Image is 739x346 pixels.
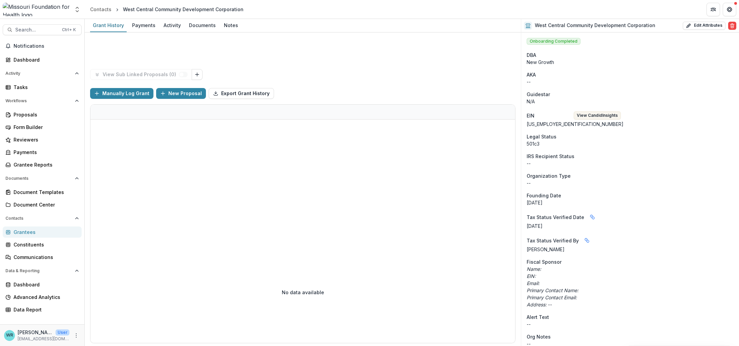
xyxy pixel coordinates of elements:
[3,95,82,106] button: Open Workflows
[186,20,218,30] div: Documents
[129,19,158,32] a: Payments
[527,51,536,59] span: DBA
[123,6,244,13] div: West Central Community Development Corporation
[3,291,82,303] a: Advanced Analytics
[527,246,734,253] p: [PERSON_NAME]
[527,179,734,187] p: --
[3,213,82,224] button: Open Contacts
[14,124,76,131] div: Form Builder
[14,229,76,236] div: Grantees
[3,173,82,184] button: Open Documents
[5,216,72,221] span: Contacts
[14,254,76,261] div: Communications
[527,321,734,328] p: --
[14,294,76,301] div: Advanced Analytics
[582,235,592,246] button: Linked binding
[156,88,206,99] button: New Proposal
[6,333,13,338] div: Wendy Rohrbach
[18,329,53,336] p: [PERSON_NAME]
[3,252,82,263] a: Communications
[535,23,655,28] h2: West Central Community Development Corporation
[527,112,534,119] p: EIN
[14,149,76,156] div: Payments
[3,239,82,250] a: Constituents
[161,19,184,32] a: Activity
[527,222,734,230] p: [DATE]
[5,71,72,76] span: Activity
[527,98,734,105] div: N/A
[61,26,77,34] div: Ctrl + K
[3,159,82,170] a: Grantee Reports
[3,41,82,51] button: Notifications
[527,280,540,286] i: Email:
[161,20,184,30] div: Activity
[3,226,82,238] a: Grantees
[87,4,246,14] nav: breadcrumb
[723,3,736,16] button: Get Help
[3,187,82,198] a: Document Templates
[3,304,82,315] a: Data Report
[209,88,274,99] button: Export Grant History
[14,189,76,196] div: Document Templates
[3,54,82,65] a: Dashboard
[14,306,76,313] div: Data Report
[527,302,547,307] i: Address:
[129,20,158,30] div: Payments
[527,258,562,265] span: Fiscal Sponsor
[5,99,72,103] span: Workflows
[186,19,218,32] a: Documents
[527,121,734,128] div: [US_EMPLOYER_IDENTIFICATION_NUMBER]
[574,111,621,120] button: View CandidInsights
[527,266,541,272] i: Name:
[14,56,76,63] div: Dashboard
[706,3,720,16] button: Partners
[14,201,76,208] div: Document Center
[5,176,72,181] span: Documents
[192,69,203,80] button: Link Grants
[3,147,82,158] a: Payments
[728,22,736,30] button: Delete
[527,237,579,244] span: Tax Status Verified By
[90,20,127,30] div: Grant History
[527,140,734,147] div: 501c3
[56,329,69,336] p: User
[3,134,82,145] a: Reviewers
[527,71,536,78] span: AKA
[527,78,734,85] p: --
[72,3,82,16] button: Open entity switcher
[3,24,82,35] button: Search...
[90,6,111,13] div: Contacts
[14,241,76,248] div: Constituents
[587,212,598,222] button: Linked binding
[18,336,69,342] p: [EMAIL_ADDRESS][DOMAIN_NAME]
[90,19,127,32] a: Grant History
[3,265,82,276] button: Open Data & Reporting
[527,172,571,179] span: Organization Type
[3,199,82,210] a: Document Center
[527,160,734,167] div: --
[90,88,153,99] button: Manually Log Grant
[87,4,114,14] a: Contacts
[527,333,551,340] span: Org Notes
[103,72,179,78] p: View Sub Linked Proposals ( 0 )
[527,295,577,300] i: Primary Contact Email:
[527,192,561,199] span: Founding Date
[527,287,578,293] i: Primary Contact Name:
[3,122,82,133] a: Form Builder
[14,111,76,118] div: Proposals
[5,268,72,273] span: Data & Reporting
[527,133,556,140] span: Legal Status
[221,20,241,30] div: Notes
[527,301,734,308] p: --
[527,91,550,98] span: Guidestar
[527,214,584,221] span: Tax Status Verified Date
[683,22,725,30] button: Edit Attributes
[221,19,241,32] a: Notes
[527,313,549,321] span: Alert Text
[3,68,82,79] button: Open Activity
[14,161,76,168] div: Grantee Reports
[15,27,58,33] span: Search...
[14,281,76,288] div: Dashboard
[14,136,76,143] div: Reviewers
[527,153,574,160] span: IRS Recipient Status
